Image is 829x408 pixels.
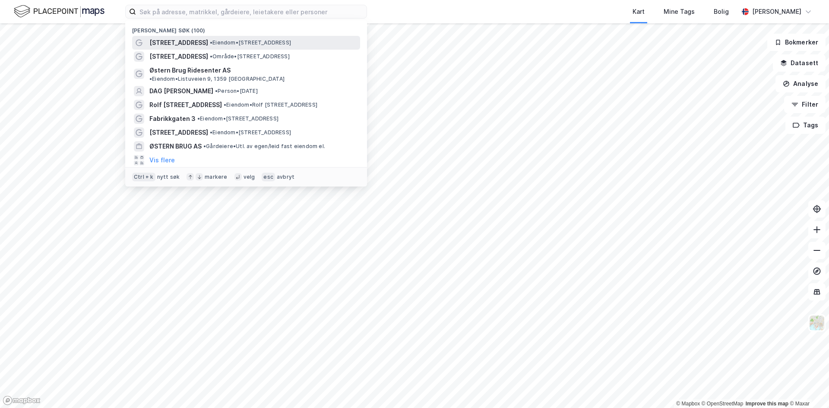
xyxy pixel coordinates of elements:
[775,75,826,92] button: Analyse
[197,115,200,122] span: •
[809,315,825,331] img: Z
[149,38,208,48] span: [STREET_ADDRESS]
[215,88,258,95] span: Person • [DATE]
[786,367,829,408] div: Kontrollprogram for chat
[149,76,152,82] span: •
[767,34,826,51] button: Bokmerker
[197,115,278,122] span: Eiendom • [STREET_ADDRESS]
[125,20,367,36] div: [PERSON_NAME] søk (100)
[262,173,275,181] div: esc
[149,76,285,82] span: Eiendom • Listuveien 9, 1359 [GEOGRAPHIC_DATA]
[157,174,180,180] div: nytt søk
[676,401,700,407] a: Mapbox
[746,401,788,407] a: Improve this map
[752,6,801,17] div: [PERSON_NAME]
[210,129,212,136] span: •
[702,401,744,407] a: OpenStreetMap
[149,155,175,165] button: Vis flere
[149,114,196,124] span: Fabrikkgaten 3
[3,395,41,405] a: Mapbox homepage
[132,173,155,181] div: Ctrl + k
[714,6,729,17] div: Bolig
[210,39,291,46] span: Eiendom • [STREET_ADDRESS]
[210,53,212,60] span: •
[784,96,826,113] button: Filter
[664,6,695,17] div: Mine Tags
[14,4,104,19] img: logo.f888ab2527a4732fd821a326f86c7f29.svg
[224,101,317,108] span: Eiendom • Rolf [STREET_ADDRESS]
[210,129,291,136] span: Eiendom • [STREET_ADDRESS]
[149,127,208,138] span: [STREET_ADDRESS]
[785,117,826,134] button: Tags
[224,101,226,108] span: •
[149,65,231,76] span: Østern Brug Ridesenter AS
[149,141,202,152] span: ØSTERN BRUG AS
[210,53,290,60] span: Område • [STREET_ADDRESS]
[210,39,212,46] span: •
[203,143,206,149] span: •
[786,367,829,408] iframe: Chat Widget
[277,174,294,180] div: avbryt
[203,143,325,150] span: Gårdeiere • Utl. av egen/leid fast eiendom el.
[136,5,367,18] input: Søk på adresse, matrikkel, gårdeiere, leietakere eller personer
[244,174,255,180] div: velg
[149,100,222,110] span: Rolf [STREET_ADDRESS]
[149,86,213,96] span: DAG [PERSON_NAME]
[773,54,826,72] button: Datasett
[633,6,645,17] div: Kart
[149,51,208,62] span: [STREET_ADDRESS]
[215,88,218,94] span: •
[205,174,227,180] div: markere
